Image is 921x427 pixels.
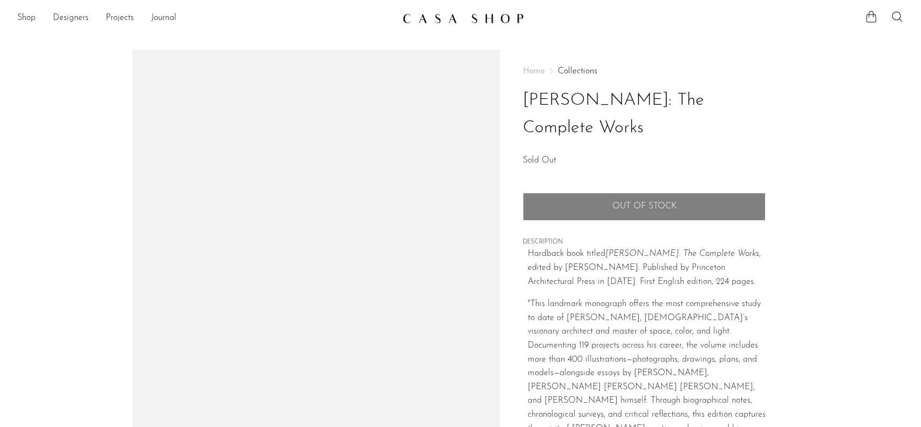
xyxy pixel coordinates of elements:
[151,11,176,25] a: Journal
[523,67,545,76] span: Home
[523,87,766,142] h1: [PERSON_NAME]: The Complete Works
[523,156,556,165] span: Sold Out
[523,193,766,221] button: Add to cart
[558,67,597,76] a: Collections
[17,11,36,25] a: Shop
[605,249,759,258] em: [PERSON_NAME]: The Complete Works
[523,238,766,247] span: DESCRIPTION
[528,247,766,289] p: Hardback book titled , edited by [PERSON_NAME]. Published by Princeton Architectural Press in [DA...
[17,9,394,28] ul: NEW HEADER MENU
[53,11,88,25] a: Designers
[523,67,766,76] nav: Breadcrumbs
[106,11,134,25] a: Projects
[612,201,677,212] span: Out of stock
[17,9,394,28] nav: Desktop navigation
